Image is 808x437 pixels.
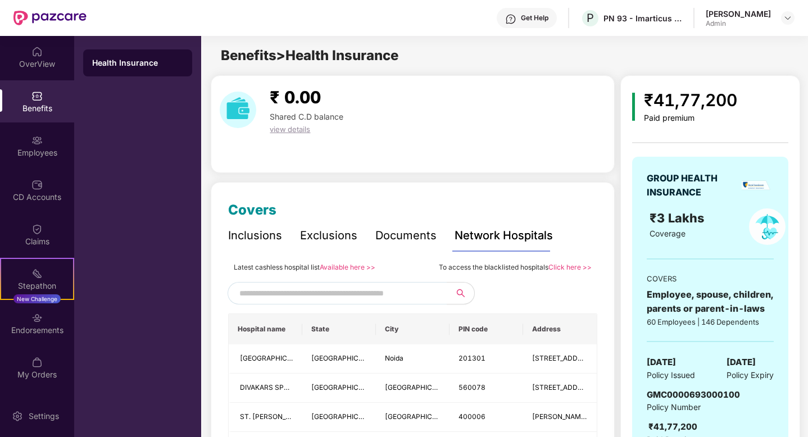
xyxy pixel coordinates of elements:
td: Karnataka [302,374,376,403]
img: svg+xml;base64,PHN2ZyBpZD0iQmVuZWZpdHMiIHhtbG5zPSJodHRwOi8vd3d3LnczLm9yZy8yMDAwL3N2ZyIgd2lkdGg9Ij... [31,90,43,102]
span: 400006 [459,412,485,421]
td: Mumbai [376,403,450,432]
td: ST. ELIZABETH S HOSPITAL [229,403,302,432]
span: 201301 [459,354,485,362]
div: Inclusions [228,227,282,244]
td: Maharashtra [302,403,376,432]
div: Settings [25,411,62,422]
td: Noida [376,344,450,374]
span: [STREET_ADDRESS] [532,383,598,392]
span: To access the blacklisted hospitals [439,263,548,271]
img: svg+xml;base64,PHN2ZyBpZD0iRHJvcGRvd24tMzJ4MzIiIHhtbG5zPSJodHRwOi8vd3d3LnczLm9yZy8yMDAwL3N2ZyIgd2... [783,13,792,22]
span: GMC0000693000100 [647,389,740,400]
span: Shared C.D balance [270,112,343,121]
img: svg+xml;base64,PHN2ZyBpZD0iU2V0dGluZy0yMHgyMCIgeG1sbnM9Imh0dHA6Ly93d3cudzMub3JnLzIwMDAvc3ZnIiB3aW... [12,411,23,422]
span: [PERSON_NAME], [PERSON_NAME] [532,412,647,421]
div: Exclusions [300,227,357,244]
div: Stepathon [1,280,73,292]
img: svg+xml;base64,PHN2ZyBpZD0iQ2xhaW0iIHhtbG5zPSJodHRwOi8vd3d3LnczLm9yZy8yMDAwL3N2ZyIgd2lkdGg9IjIwIi... [31,224,43,235]
span: [GEOGRAPHIC_DATA] [385,412,455,421]
td: METRO HOSPITAL AND HEART INSTITUTE [229,344,302,374]
div: 60 Employees | 146 Dependents [647,316,774,327]
span: [DATE] [727,356,756,369]
div: PN 93 - Imarticus Learning Private Limited [603,13,682,24]
span: [GEOGRAPHIC_DATA] [311,412,382,421]
span: ₹ 0.00 [270,87,321,107]
img: svg+xml;base64,PHN2ZyBpZD0iRW5kb3JzZW1lbnRzIiB4bWxucz0iaHR0cDovL3d3dy53My5vcmcvMjAwMC9zdmciIHdpZH... [31,312,43,324]
span: Policy Issued [647,369,695,381]
div: Health Insurance [92,57,183,69]
img: svg+xml;base64,PHN2ZyBpZD0iQ0RfQWNjb3VudHMiIGRhdGEtbmFtZT0iQ0QgQWNjb3VudHMiIHhtbG5zPSJodHRwOi8vd3... [31,179,43,190]
div: ₹41,77,200 [644,87,737,113]
span: Noida [385,354,403,362]
th: PIN code [450,314,523,344]
img: policyIcon [749,208,786,245]
div: Admin [706,19,771,28]
a: Available here >> [320,263,375,271]
img: svg+xml;base64,PHN2ZyBpZD0iTXlfT3JkZXJzIiBkYXRhLW5hbWU9Ik15IE9yZGVycyIgeG1sbnM9Imh0dHA6Ly93d3cudz... [31,357,43,368]
div: COVERS [647,273,774,284]
span: view details [270,125,310,134]
span: Covers [228,202,276,218]
img: svg+xml;base64,PHN2ZyBpZD0iRW1wbG95ZWVzIiB4bWxucz0iaHR0cDovL3d3dy53My5vcmcvMjAwMC9zdmciIHdpZHRoPS... [31,135,43,146]
span: [STREET_ADDRESS] [532,354,598,362]
div: GROUP HEALTH INSURANCE [647,171,738,199]
img: svg+xml;base64,PHN2ZyBpZD0iSG9tZSIgeG1sbnM9Imh0dHA6Ly93d3cudzMub3JnLzIwMDAvc3ZnIiB3aWR0aD0iMjAiIG... [31,46,43,57]
span: Address [532,325,588,334]
span: search [447,289,474,298]
span: DIVAKARS SPECIALITY HOSPITAL [240,383,348,392]
img: icon [632,93,635,121]
div: Network Hospitals [455,227,553,244]
td: Uttar Pradesh [302,344,376,374]
th: Address [523,314,597,344]
div: [PERSON_NAME] [706,8,771,19]
span: ₹3 Lakhs [650,211,707,225]
button: search [447,282,475,304]
div: Documents [375,227,437,244]
div: New Challenge [13,294,61,303]
td: Block X-1, Vyapar Marg, L-94, Sector 12 [523,344,597,374]
span: Policy Expiry [727,369,774,381]
span: [GEOGRAPHIC_DATA] [311,354,382,362]
div: Get Help [521,13,548,22]
td: Bangalore [376,374,450,403]
span: [GEOGRAPHIC_DATA] [385,383,455,392]
img: svg+xml;base64,PHN2ZyBpZD0iSGVscC0zMngzMiIgeG1sbnM9Imh0dHA6Ly93d3cudzMub3JnLzIwMDAvc3ZnIiB3aWR0aD... [505,13,516,25]
span: Coverage [650,229,686,238]
span: Hospital name [238,325,293,334]
span: Benefits > Health Insurance [221,47,398,63]
span: [GEOGRAPHIC_DATA] [311,383,382,392]
img: insurerLogo [742,180,770,190]
img: svg+xml;base64,PHN2ZyB4bWxucz0iaHR0cDovL3d3dy53My5vcmcvMjAwMC9zdmciIHdpZHRoPSIyMSIgaGVpZ2h0PSIyMC... [31,268,43,279]
span: 560078 [459,383,485,392]
div: ₹41,77,200 [648,420,697,434]
div: Employee, spouse, children, parents or parent-in-laws [647,288,774,316]
span: Latest cashless hospital list [234,263,320,271]
td: DIVAKARS SPECIALITY HOSPITAL [229,374,302,403]
td: No 220, 9th Cross Road, 2nd Phase, J P Nagar [523,374,597,403]
div: Paid premium [644,113,737,123]
th: State [302,314,376,344]
img: New Pazcare Logo [13,11,87,25]
span: P [587,11,594,25]
td: J Mehta, Malbar Hill [523,403,597,432]
span: Policy Number [647,402,701,412]
th: City [376,314,450,344]
span: [GEOGRAPHIC_DATA] [240,354,310,362]
img: download [220,92,256,128]
span: ST. [PERSON_NAME][GEOGRAPHIC_DATA] [240,412,378,421]
span: [DATE] [647,356,676,369]
a: Click here >> [548,263,592,271]
th: Hospital name [229,314,302,344]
